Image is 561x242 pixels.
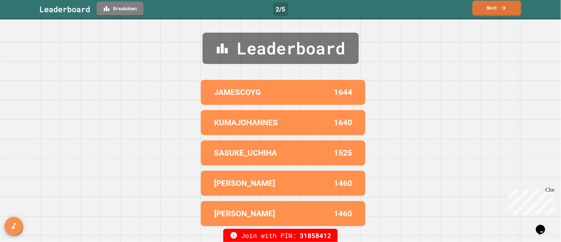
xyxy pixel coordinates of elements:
p: [PERSON_NAME] [214,208,275,220]
div: Join with PIN: [223,229,338,242]
p: 1460 [334,208,352,220]
p: 1640 [334,117,352,129]
button: SpeedDial basic example [5,217,23,235]
p: 1644 [334,86,352,98]
p: 1525 [334,147,352,159]
p: SASUKE_UCHIHA [214,147,277,159]
div: Leaderboard [39,3,90,15]
a: Breakdown [97,2,143,16]
a: Next [473,1,521,16]
p: 1460 [334,177,352,189]
p: JAMESCOYG [214,86,261,98]
div: Leaderboard [203,33,359,64]
span: 31858412 [300,230,331,240]
p: KUMAJOHANNES [214,117,278,129]
iframe: chat widget [506,187,554,215]
div: Chat with us now!Close [3,3,45,42]
p: [PERSON_NAME] [214,177,275,189]
iframe: chat widget [533,216,554,235]
div: 2 / 5 [273,3,288,16]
